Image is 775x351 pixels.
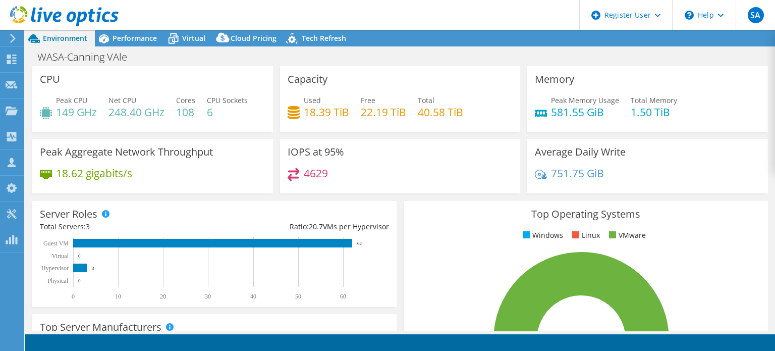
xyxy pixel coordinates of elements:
[361,107,406,118] h4: 22.19 TiB
[551,107,619,118] h4: 581.55 GiB
[108,95,136,105] span: Net CPU
[214,221,389,232] div: Ratio: VMs per Hypervisor
[78,254,81,259] text: 0
[340,293,346,300] text: 60
[304,168,328,179] h4: 4629
[304,95,321,105] span: Used
[418,107,463,118] h4: 40.58 TiB
[41,265,69,272] text: Hypervisor
[176,95,195,105] span: Cores
[56,95,87,105] span: Peak CPU
[295,293,301,300] text: 50
[302,33,346,43] span: Tech Refresh
[78,278,81,283] text: 0
[748,7,764,23] span: SA
[182,33,205,43] span: Virtual
[115,293,121,300] text: 10
[108,107,164,118] h4: 248.40 GHz
[40,221,214,232] div: Total Servers:
[551,95,619,105] span: Peak Memory Usage
[52,253,69,260] text: Virtual
[606,230,646,241] li: VMware
[231,33,276,43] span: Cloud Pricing
[86,222,90,231] span: 3
[520,230,563,241] li: Windows
[43,240,69,247] text: Guest VM
[685,11,694,20] svg: \n
[205,293,211,300] text: 30
[92,266,94,271] text: 3
[361,95,375,105] span: Free
[551,168,604,179] h4: 751.75 GiB
[56,168,132,179] h4: 18.62 gigabits/s
[631,107,677,118] h4: 1.50 TiB
[288,146,344,158] h3: IOPS at 95%
[535,74,574,85] h3: Memory
[418,95,434,105] span: Total
[40,209,97,220] h3: Server Roles
[207,107,248,118] h4: 6
[43,33,87,43] span: Environment
[160,293,166,300] text: 20
[40,322,161,333] h3: Top Server Manufacturers
[304,107,349,118] h4: 18.39 TiB
[33,52,143,63] h1: WASA-Canning VAle
[250,293,256,300] text: 40
[40,146,213,158] h3: Peak Aggregate Network Throughput
[309,222,323,231] span: 20.7
[207,95,248,105] span: CPU Sockets
[113,33,157,43] span: Performance
[631,95,677,105] span: Total Memory
[72,293,75,300] text: 0
[570,230,600,241] li: Linux
[288,74,327,85] h3: Capacity
[176,107,195,118] h4: 108
[56,107,97,118] h4: 149 GHz
[40,74,60,85] h3: CPU
[47,277,68,284] text: Physical
[411,209,760,220] h3: Top Operating Systems
[357,241,362,246] text: 62
[535,146,626,158] h3: Average Daily Write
